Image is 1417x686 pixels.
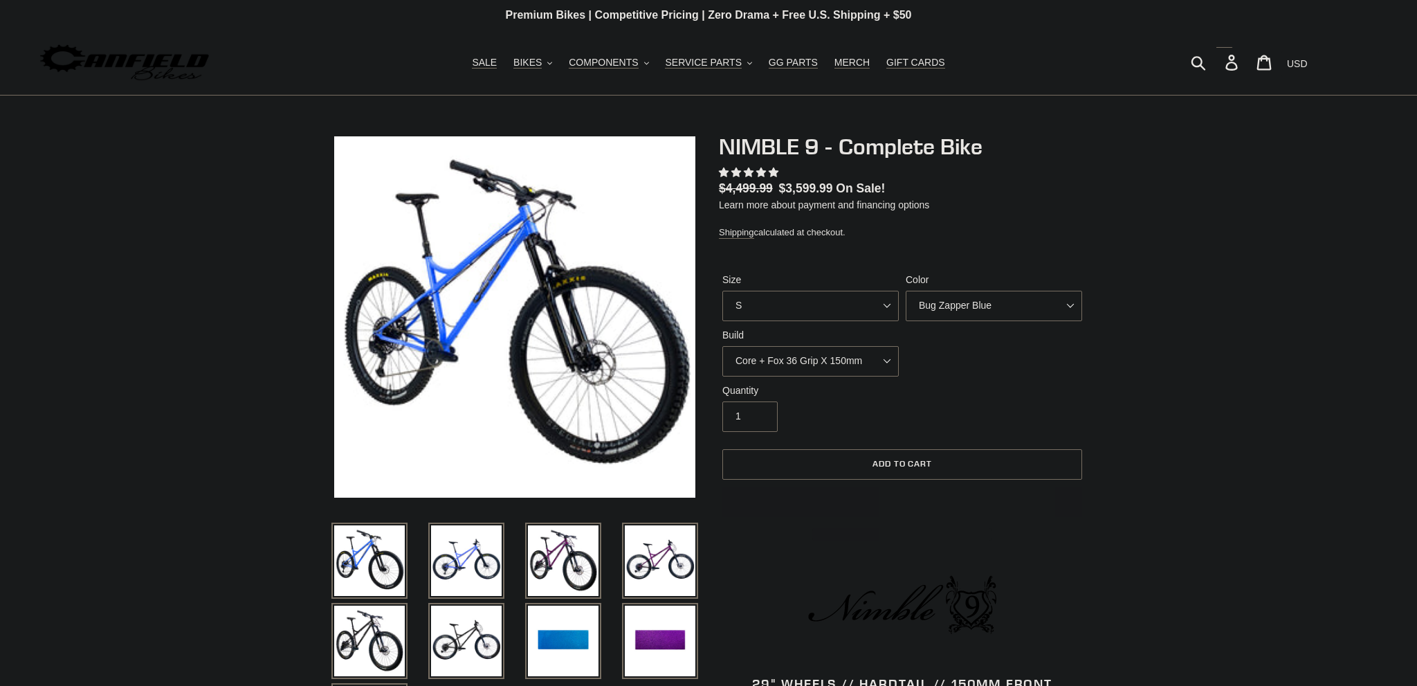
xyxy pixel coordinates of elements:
[879,53,952,72] a: GIFT CARDS
[906,273,1082,287] label: Color
[779,181,833,195] span: $3,599.99
[722,383,899,398] label: Quantity
[525,523,601,599] img: Load image into Gallery viewer, NIMBLE 9 - Complete Bike
[334,136,695,498] img: NIMBLE 9 - Complete Bike
[836,179,885,197] span: On Sale!
[719,227,754,239] a: Shipping
[506,53,559,72] button: BIKES
[428,523,504,599] img: Load image into Gallery viewer, NIMBLE 9 - Complete Bike
[513,57,542,69] span: BIKES
[828,53,877,72] a: MERCH
[622,523,698,599] img: Load image into Gallery viewer, NIMBLE 9 - Complete Bike
[719,199,929,210] a: Learn more about payment and financing options
[719,134,1086,160] h1: NIMBLE 9 - Complete Bike
[719,181,773,195] s: $4,499.99
[622,603,698,679] img: Load image into Gallery viewer, NIMBLE 9 - Complete Bike
[719,167,781,178] span: 4.89 stars
[722,328,899,343] label: Build
[769,57,818,69] span: GG PARTS
[525,603,601,679] img: Load image into Gallery viewer, NIMBLE 9 - Complete Bike
[1198,47,1234,78] input: Search
[38,41,211,84] img: Canfield Bikes
[569,57,638,69] span: COMPONENTS
[762,53,825,72] a: GG PARTS
[331,523,408,599] img: Load image into Gallery viewer, NIMBLE 9 - Complete Bike
[722,449,1082,480] button: Add to cart
[331,603,408,679] img: Load image into Gallery viewer, NIMBLE 9 - Complete Bike
[886,57,945,69] span: GIFT CARDS
[872,458,933,469] span: Add to cart
[665,57,741,69] span: SERVICE PARTS
[834,57,870,69] span: MERCH
[472,57,497,69] span: SALE
[719,226,1086,240] div: calculated at checkout.
[465,53,504,72] a: SALE
[428,603,504,679] img: Load image into Gallery viewer, NIMBLE 9 - Complete Bike
[722,273,899,287] label: Size
[562,53,655,72] button: COMPONENTS
[658,53,758,72] button: SERVICE PARTS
